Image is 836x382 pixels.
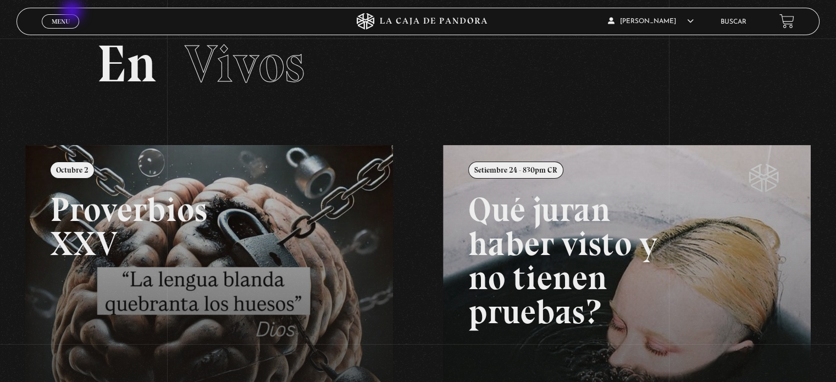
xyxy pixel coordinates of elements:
span: [PERSON_NAME] [608,18,694,25]
a: Buscar [721,19,746,25]
span: Cerrar [48,27,74,35]
a: View your shopping cart [779,14,794,29]
h2: En [97,38,739,90]
span: Menu [52,18,70,25]
span: Vivos [185,32,304,95]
